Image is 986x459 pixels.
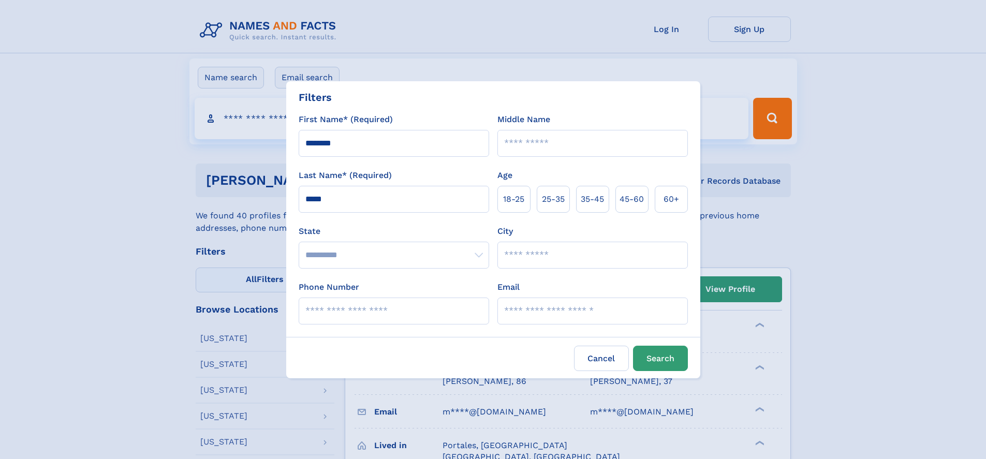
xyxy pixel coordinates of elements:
[497,169,512,182] label: Age
[633,346,688,371] button: Search
[542,193,565,205] span: 25‑35
[574,346,629,371] label: Cancel
[299,225,489,238] label: State
[299,113,393,126] label: First Name* (Required)
[299,90,332,105] div: Filters
[581,193,604,205] span: 35‑45
[503,193,524,205] span: 18‑25
[299,169,392,182] label: Last Name* (Required)
[620,193,644,205] span: 45‑60
[497,281,520,293] label: Email
[497,225,513,238] label: City
[497,113,550,126] label: Middle Name
[664,193,679,205] span: 60+
[299,281,359,293] label: Phone Number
